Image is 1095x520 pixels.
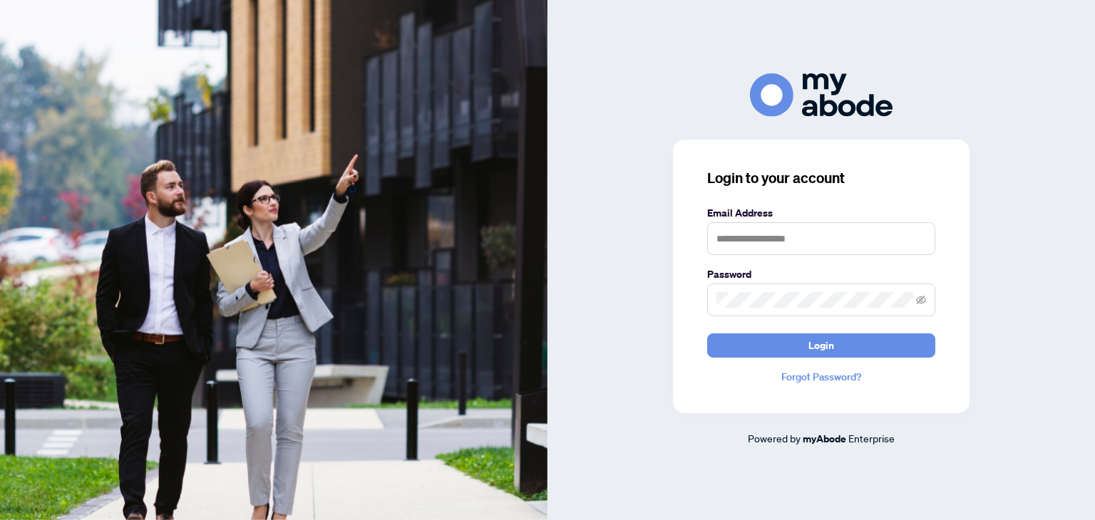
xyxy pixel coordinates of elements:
button: Login [707,333,935,358]
span: Login [808,334,834,357]
span: eye-invisible [916,295,926,305]
label: Email Address [707,205,935,221]
a: myAbode [803,431,846,447]
span: Enterprise [848,432,895,444]
span: Powered by [748,432,801,444]
a: Forgot Password? [707,369,935,385]
label: Password [707,266,935,282]
h3: Login to your account [707,168,935,188]
img: ma-logo [750,73,893,117]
